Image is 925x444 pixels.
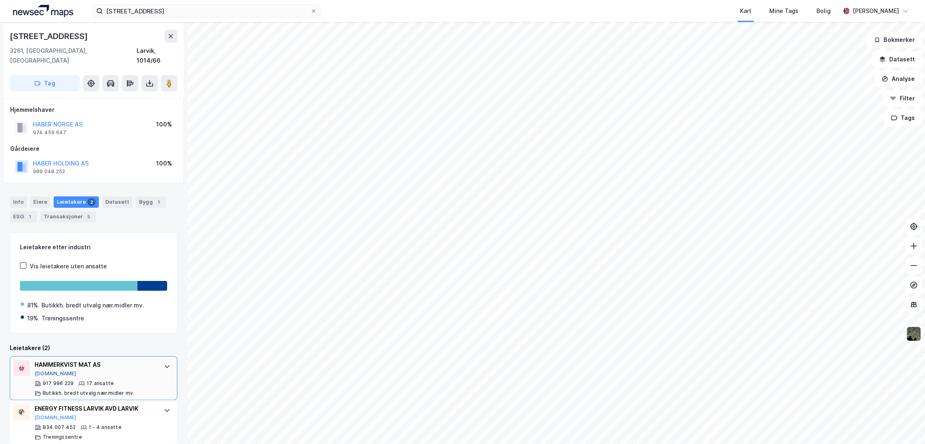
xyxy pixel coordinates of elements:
div: 1 [155,198,163,206]
div: 989 048 252 [33,168,65,175]
iframe: Chat Widget [884,405,925,444]
div: [PERSON_NAME] [853,6,899,16]
div: Info [10,196,27,208]
div: Treningssentre [43,434,82,440]
div: Kontrollprogram for chat [884,405,925,444]
div: 5 [85,213,93,221]
div: 1 - 4 ansatte [89,424,122,431]
button: [DOMAIN_NAME] [35,370,76,377]
button: Tag [10,75,80,91]
div: 1 [26,213,34,221]
button: Filter [883,90,922,107]
div: Eiere [30,196,50,208]
div: Mine Tags [769,6,799,16]
div: 19% [27,313,38,323]
div: Hjemmelshaver [10,105,177,115]
div: 974 459 647 [33,129,66,136]
input: Søk på adresse, matrikkel, gårdeiere, leietakere eller personer [103,5,310,17]
div: Gårdeiere [10,144,177,154]
div: ENERGY FITNESS LARVIK AVD LARVIK [35,404,156,414]
div: Larvik, 1014/66 [137,46,177,65]
div: ESG [10,211,37,222]
img: logo.a4113a55bc3d86da70a041830d287a7e.svg [13,5,73,17]
div: Vis leietakere uten ansatte [30,261,107,271]
button: Tags [884,110,922,126]
div: Bygg [136,196,166,208]
div: Treningssentre [41,313,84,323]
div: Leietakere etter industri [20,242,167,252]
div: [STREET_ADDRESS] [10,30,89,43]
div: 2 [87,198,96,206]
button: Bokmerker [867,32,922,48]
div: 81% [27,300,38,310]
div: Leietakere (2) [10,343,177,353]
img: 9k= [906,326,921,342]
div: 100% [156,120,172,129]
div: Kart [740,6,751,16]
div: Transaksjoner [40,211,96,222]
div: Butikkh. bredt utvalg nær.midler mv. [43,390,134,396]
div: 17 ansatte [87,380,114,387]
div: Bolig [816,6,831,16]
div: 917 996 229 [43,380,74,387]
div: 100% [156,159,172,168]
button: Analyse [875,71,922,87]
div: Datasett [102,196,133,208]
div: 3261, [GEOGRAPHIC_DATA], [GEOGRAPHIC_DATA] [10,46,137,65]
div: HAMMERKVIST MAT AS [35,360,156,370]
button: [DOMAIN_NAME] [35,414,76,421]
div: 834 007 452 [43,424,76,431]
div: Butikkh. bredt utvalg nær.midler mv. [41,300,144,310]
div: Leietakere [54,196,99,208]
button: Datasett [872,51,922,67]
